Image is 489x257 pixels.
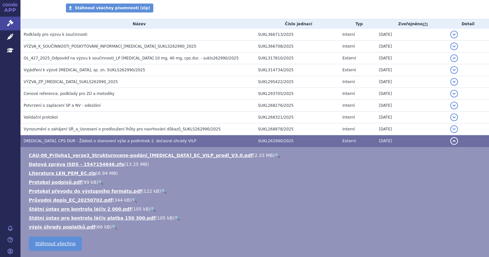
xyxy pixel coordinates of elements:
[450,102,458,109] button: detail
[29,170,483,176] li: ( )
[132,198,137,203] a: 🔍
[376,135,447,147] td: [DATE]
[29,224,483,230] li: ( )
[24,68,145,72] span: Vyjádření k výzvě LENVIMA, sp. zn. SUKLS262990/2025
[376,52,447,64] td: [DATE]
[29,215,483,221] li: ( )
[450,43,458,50] button: detail
[24,56,239,60] span: OL_427_2025_Odpověď na výzvu k součinnosti_LP LENVIMA 10 mg, 40 mg, cps.dur. - sukls262990/2025
[24,139,196,143] span: LENVIMA, CPS DUR - Žádost o stanovení výše a podmínek 2. dočasné úhrady VILP
[450,78,458,86] button: detail
[342,139,356,143] span: Externí
[254,153,273,158] span: 2.33 MB
[98,171,116,176] span: 6.94 MB
[20,19,255,29] th: Název
[24,32,87,37] span: Podklady pro výzvu k součinnosti
[29,162,124,167] a: Datová zpráva ISDS - 1547154646.zfo
[29,153,253,158] a: CAU-08_Priloha1_verze3_Strukturovane-podáni_[MEDICAL_DATA]_EC_VILP_prodl_V3.0.pdf
[450,137,458,145] button: detail
[29,161,483,167] li: ( )
[255,29,339,41] td: SUKL366713/2025
[144,189,159,194] span: 122 kB
[450,113,458,121] button: detail
[29,179,483,185] li: ( )
[174,215,180,221] a: 🔍
[255,64,339,76] td: SUKL314734/2025
[97,224,110,230] span: 66 kB
[255,112,339,123] td: SUKL268321/2025
[24,127,221,131] span: Vyrozumění o zahájení SŘ_a_Usnesení o prodloužení lhůty pro navrhování důkazů_SUKLS262990/2025
[24,80,118,84] span: VÝZVA_ZP_LENVIMA_SUKLS262990_2025
[29,206,483,212] li: ( )
[24,44,196,49] span: VÝZVA_K_SOUČINNOSTI_POSKYTOVÁNÍ_INFORMACÍ_LENVIMA_SUKLS262990_2025
[157,215,173,221] span: 105 kB
[342,32,355,37] span: Interní
[423,22,428,27] abbr: (?)
[342,115,355,120] span: Interní
[255,135,339,147] td: SUKL262990/2025
[342,80,355,84] span: Interní
[24,115,58,120] span: Validační protokol
[342,91,355,96] span: Interní
[29,198,113,203] a: Průvodní dopis_EC_20250702.pdf
[75,6,150,10] span: Stáhnout všechny písemnosti (zip)
[255,41,339,52] td: SUKL366708/2025
[376,100,447,112] td: [DATE]
[450,90,458,97] button: detail
[450,31,458,38] button: detail
[376,76,447,88] td: [DATE]
[376,29,447,41] td: [DATE]
[29,206,131,212] a: Státní ústav pro kontrolu léčiv 2 000.pdf
[376,19,447,29] th: Zveřejněno
[342,127,355,131] span: Interní
[24,103,100,108] span: Potvrzení o zaplacení SP a NV - odeslání
[275,153,280,158] a: 🔍
[339,19,376,29] th: Typ
[29,224,95,230] a: výpis úhrady poplatků.pdf
[29,180,82,185] a: Protokol podpisů.pdf
[342,44,355,49] span: Interní
[376,88,447,100] td: [DATE]
[84,180,96,185] span: 99 kB
[450,66,458,74] button: detail
[29,215,155,221] a: Státní ústav pro kontrolu léčiv platba 150 300.pdf
[126,162,147,167] span: 13.25 MB
[255,52,339,64] td: SUKL317810/2025
[376,123,447,135] td: [DATE]
[150,206,156,212] a: 🔍
[447,19,489,29] th: Detail
[376,64,447,76] td: [DATE]
[342,103,355,108] span: Interní
[342,68,356,72] span: Externí
[112,224,117,230] a: 🔍
[98,180,103,185] a: 🔍
[29,171,96,176] a: Literatura LEN_PEM_EC.zip
[24,91,115,96] span: Cenové reference, podklady pro ZÚ a metodiky
[255,76,339,88] td: SUKL295422/2025
[133,206,149,212] span: 105 kB
[66,4,153,12] a: Stáhnout všechny písemnosti (zip)
[29,197,483,203] li: ( )
[29,152,483,159] li: ( )
[29,188,483,194] li: ( )
[450,54,458,62] button: detail
[255,19,339,29] th: Číslo jednací
[376,112,447,123] td: [DATE]
[376,41,447,52] td: [DATE]
[255,100,339,112] td: SUKL268276/2025
[161,189,166,194] a: 🔍
[29,237,82,251] a: Stáhnout všechno
[114,198,130,203] span: 344 kB
[255,123,339,135] td: SUKL268878/2025
[255,88,339,100] td: SUKL293705/2025
[29,189,142,194] a: Protokol převodu do výstupního formátu.pdf
[450,125,458,133] button: detail
[342,56,356,60] span: Externí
